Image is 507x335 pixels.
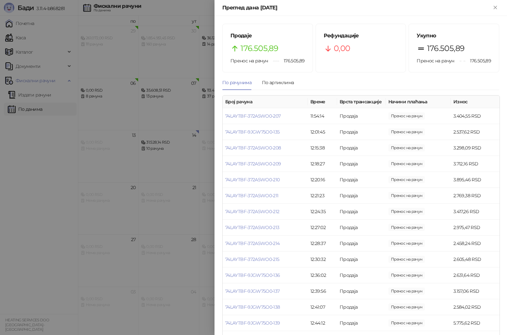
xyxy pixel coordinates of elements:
td: 11:54:14 [308,108,337,124]
span: 3.712,16 [388,160,425,167]
a: 74LAYTBF-9JGW75O0-137 [225,288,280,294]
a: 74LAYTBF-9JGW75O0-139 [225,320,280,326]
a: 74LAYTBF-372A5WO0-210 [225,177,280,183]
div: По рачунима [222,79,252,86]
span: 176.505,89 [240,42,278,55]
td: Продаја [337,140,386,156]
div: Преглед дана [DATE] [222,4,491,12]
td: 12:21:23 [308,188,337,204]
a: 74LAYTBF-372A5WO0-207 [225,113,281,119]
span: 2.769,38 [388,192,425,199]
td: 12:44:12 [308,315,337,331]
span: 3.298,09 [388,144,425,151]
td: 3.712,16 RSD [451,156,500,172]
span: 2.458,24 [388,240,425,247]
h5: Укупно [417,32,491,40]
span: 3.895,46 [388,176,425,183]
td: Продаја [337,251,386,267]
td: 12:30:32 [308,251,337,267]
th: Врста трансакције [337,96,386,108]
td: Продаја [337,236,386,251]
td: 2.975,47 RSD [451,220,500,236]
td: 12:27:02 [308,220,337,236]
span: 0,00 [334,42,350,55]
span: Пренос на рачун [417,58,454,64]
td: 12:28:37 [308,236,337,251]
span: 2.537,62 [388,128,425,135]
a: 74LAYTBF-372A5WO0-211 [225,193,279,199]
a: 74LAYTBF-9JGW75O0-138 [225,304,280,310]
td: Продаја [337,220,386,236]
a: 74LAYTBF-372A5WO0-209 [225,161,281,167]
td: Продаја [337,267,386,283]
td: Продаја [337,315,386,331]
td: Продаја [337,299,386,315]
span: 2.584,02 [388,303,425,311]
td: Продаја [337,188,386,204]
td: 12:41:07 [308,299,337,315]
td: 12:20:16 [308,172,337,188]
td: Продаја [337,283,386,299]
span: 2.605,48 [388,256,425,263]
td: 5.775,62 RSD [451,315,500,331]
td: 12:24:35 [308,204,337,220]
td: 2.605,48 RSD [451,251,500,267]
td: Продаја [337,156,386,172]
th: Износ [451,96,500,108]
td: Продаја [337,108,386,124]
td: 3.157,06 RSD [451,283,500,299]
td: 12:01:45 [308,124,337,140]
a: 74LAYTBF-9JGW75O0-136 [225,272,280,278]
td: 12:15:38 [308,140,337,156]
td: 2.631,64 RSD [451,267,500,283]
span: 3.157,06 [388,288,425,295]
td: 2.537,62 RSD [451,124,500,140]
span: 176.505,89 [427,42,465,55]
td: 2.584,02 RSD [451,299,500,315]
th: Број рачуна [223,96,308,108]
a: 74LAYTBF-372A5WO0-213 [225,225,279,230]
td: 3.417,26 RSD [451,204,500,220]
div: По артиклима [262,79,294,86]
span: 3.404,55 [388,112,425,120]
a: 74LAYTBF-372A5WO0-208 [225,145,281,151]
td: 2.458,24 RSD [451,236,500,251]
a: 74LAYTBF-9JGW75O0-135 [225,129,280,135]
span: 176.505,89 [465,57,491,64]
h5: Продаје [230,32,305,40]
a: 74LAYTBF-372A5WO0-212 [225,209,279,214]
span: Пренос на рачун [230,58,268,64]
span: 176.505,89 [279,57,305,64]
span: 2.631,64 [388,272,425,279]
td: Продаја [337,204,386,220]
td: 3.895,46 RSD [451,172,500,188]
a: 74LAYTBF-372A5WO0-214 [225,240,280,246]
td: 12:39:56 [308,283,337,299]
td: Продаја [337,172,386,188]
td: Продаја [337,124,386,140]
th: Време [308,96,337,108]
h5: Рефундације [324,32,398,40]
td: 3.298,09 RSD [451,140,500,156]
td: 2.769,38 RSD [451,188,500,204]
span: 3.417,26 [388,208,425,215]
a: 74LAYTBF-372A5WO0-215 [225,256,279,262]
span: 2.975,47 [388,224,425,231]
button: Close [491,4,499,12]
td: 12:18:27 [308,156,337,172]
td: 12:36:02 [308,267,337,283]
span: 5.775,62 [388,319,425,327]
th: Начини плаћања [386,96,451,108]
td: 3.404,55 RSD [451,108,500,124]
